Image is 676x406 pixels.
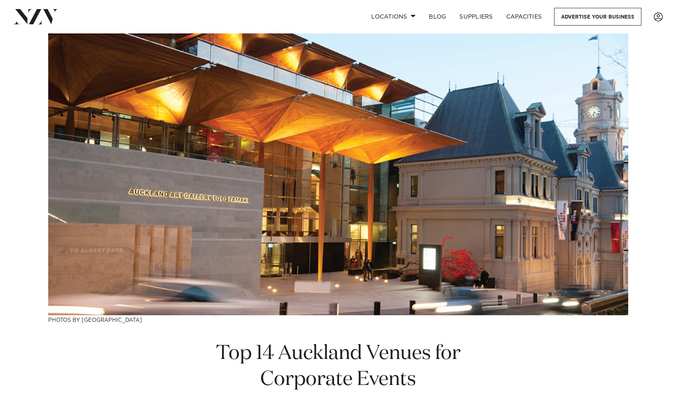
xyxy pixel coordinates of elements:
[422,8,453,26] a: BLOG
[48,33,628,315] img: Top 14 Auckland Venues for Corporate Events
[453,8,499,26] a: SUPPLIERS
[500,8,549,26] a: Capacities
[197,341,479,393] h1: Top 14 Auckland Venues for Corporate Events
[13,9,58,24] img: nzv-logo.png
[48,315,628,324] h3: Photos by [GEOGRAPHIC_DATA]
[554,8,641,26] a: Advertise your business
[365,8,422,26] a: Locations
